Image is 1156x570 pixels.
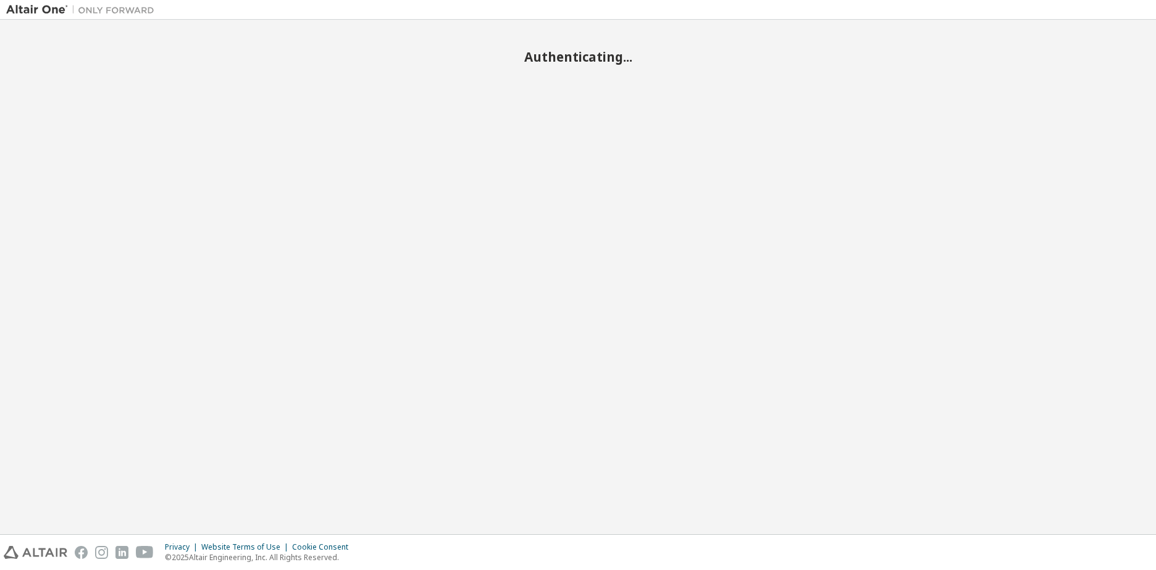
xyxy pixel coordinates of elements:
[136,546,154,559] img: youtube.svg
[6,49,1150,65] h2: Authenticating...
[4,546,67,559] img: altair_logo.svg
[201,542,292,552] div: Website Terms of Use
[165,552,356,563] p: © 2025 Altair Engineering, Inc. All Rights Reserved.
[75,546,88,559] img: facebook.svg
[292,542,356,552] div: Cookie Consent
[165,542,201,552] div: Privacy
[115,546,128,559] img: linkedin.svg
[95,546,108,559] img: instagram.svg
[6,4,161,16] img: Altair One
